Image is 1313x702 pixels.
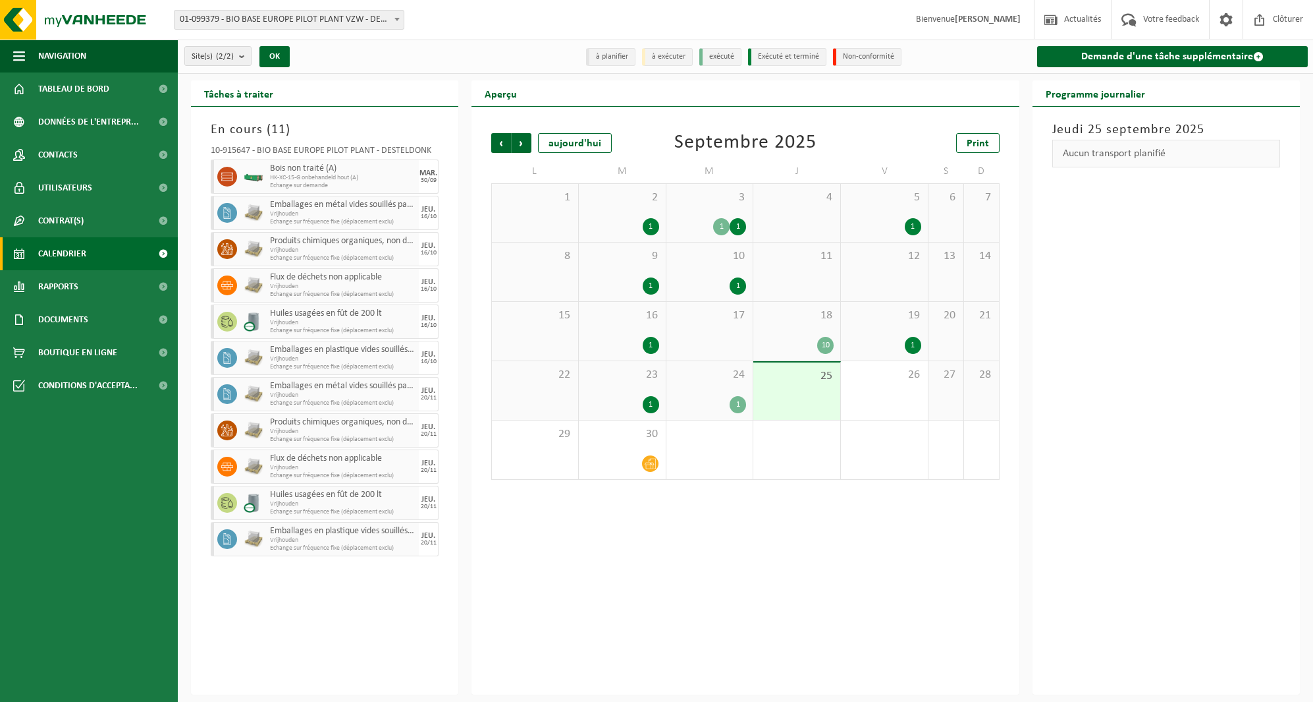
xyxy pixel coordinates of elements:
div: 1 [643,278,659,295]
span: Site(s) [192,47,234,67]
div: JEU. [421,206,435,214]
h2: Tâches à traiter [191,80,286,106]
div: 1 [713,218,730,235]
li: à exécuter [642,48,693,66]
div: JEU. [421,242,435,250]
span: Echange sur fréquence fixe (déplacement exclu) [270,544,415,552]
span: 2 [585,190,659,205]
span: Conditions d'accepta... [38,369,138,402]
span: Vrijhouden [270,319,415,327]
div: 30/09 [421,177,437,184]
span: Contacts [38,138,78,171]
div: 1 [730,218,746,235]
div: 20/11 [421,504,437,510]
div: 20/11 [421,395,437,401]
h3: En cours ( ) [211,120,439,140]
span: 12 [847,249,921,264]
a: Demande d'une tâche supplémentaire [1037,46,1308,67]
span: Documents [38,303,88,336]
img: LP-PA-00000-WDN-11 [244,239,263,259]
td: V [841,160,928,183]
span: Utilisateurs [38,171,92,204]
span: 24 [673,368,747,382]
span: 8 [498,249,572,264]
div: Septembre 2025 [674,133,817,153]
img: LP-LD-00200-CU [244,493,263,513]
div: 16/10 [421,359,437,365]
img: HK-XC-15-GN-00 [244,172,263,182]
li: exécuté [699,48,741,66]
span: Vrijhouden [270,464,415,472]
span: Vrijhouden [270,392,415,399]
div: 10-915647 - BIO BASE EUROPE PILOT PLANT - DESTELDONK [211,146,439,160]
span: 15 [498,308,572,323]
img: LP-PA-00000-WDN-11 [244,421,263,440]
span: 28 [971,368,992,382]
span: 20 [935,308,957,323]
span: Vrijhouden [270,283,415,291]
span: 11 [760,249,834,264]
span: 01-099379 - BIO BASE EUROPE PILOT PLANT VZW - DESTELDONK [174,10,404,30]
img: LP-PA-00000-WDN-11 [244,457,263,477]
span: Echange sur fréquence fixe (déplacement exclu) [270,363,415,371]
span: Echange sur fréquence fixe (déplacement exclu) [270,399,415,407]
span: Vrijhouden [270,247,415,254]
span: 26 [847,368,921,382]
img: LP-PA-00000-WDN-11 [244,276,263,295]
div: 1 [730,278,746,295]
span: HK-XC-15-G onbehandeld hout (A) [270,174,415,182]
span: Contrat(s) [38,204,84,237]
div: JEU. [421,423,435,431]
span: 5 [847,190,921,205]
span: 01-099379 - BIO BASE EUROPE PILOT PLANT VZW - DESTELDONK [174,11,404,29]
h2: Aperçu [471,80,530,106]
li: Non-conformité [833,48,901,66]
span: Flux de déchets non applicable [270,272,415,283]
span: 21 [971,308,992,323]
div: 16/10 [421,322,437,329]
span: Echange sur fréquence fixe (déplacement exclu) [270,291,415,299]
div: 1 [905,218,921,235]
div: 20/11 [421,467,437,474]
td: M [579,160,666,183]
li: Exécuté et terminé [748,48,826,66]
span: Flux de déchets non applicable [270,453,415,464]
img: LP-LD-00200-CU [244,312,263,332]
div: 16/10 [421,286,437,293]
span: Calendrier [38,237,86,270]
span: Boutique en ligne [38,336,117,369]
td: L [491,160,579,183]
span: Huiles usagées en fût de 200 lt [270,308,415,319]
img: LP-PA-00000-WDN-11 [244,384,263,404]
div: Aucun transport planifié [1052,140,1280,167]
span: 29 [498,427,572,442]
span: 3 [673,190,747,205]
span: Emballages en métal vides souillés par des substances dangereuses [270,200,415,210]
div: 1 [643,218,659,235]
span: 14 [971,249,992,264]
span: Echange sur fréquence fixe (déplacement exclu) [270,327,415,335]
span: Vrijhouden [270,537,415,544]
span: Bois non traité (A) [270,163,415,174]
span: 1 [498,190,572,205]
span: 22 [498,368,572,382]
h3: Jeudi 25 septembre 2025 [1052,120,1280,140]
span: Echange sur fréquence fixe (déplacement exclu) [270,218,415,226]
span: Tableau de bord [38,73,109,105]
img: LP-PA-00000-WDN-11 [244,203,263,223]
div: 1 [643,337,659,354]
span: 23 [585,368,659,382]
span: 9 [585,249,659,264]
span: Vrijhouden [270,210,415,218]
div: 1 [730,396,746,413]
td: S [928,160,964,183]
span: Print [967,138,989,149]
span: 25 [760,369,834,384]
span: Emballages en métal vides souillés par des substances dangereuses [270,381,415,392]
div: 16/10 [421,250,437,256]
span: Echange sur demande [270,182,415,190]
div: JEU. [421,351,435,359]
div: JEU. [421,496,435,504]
span: Echange sur fréquence fixe (déplacement exclu) [270,436,415,444]
img: LP-PA-00000-WDN-11 [244,348,263,368]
